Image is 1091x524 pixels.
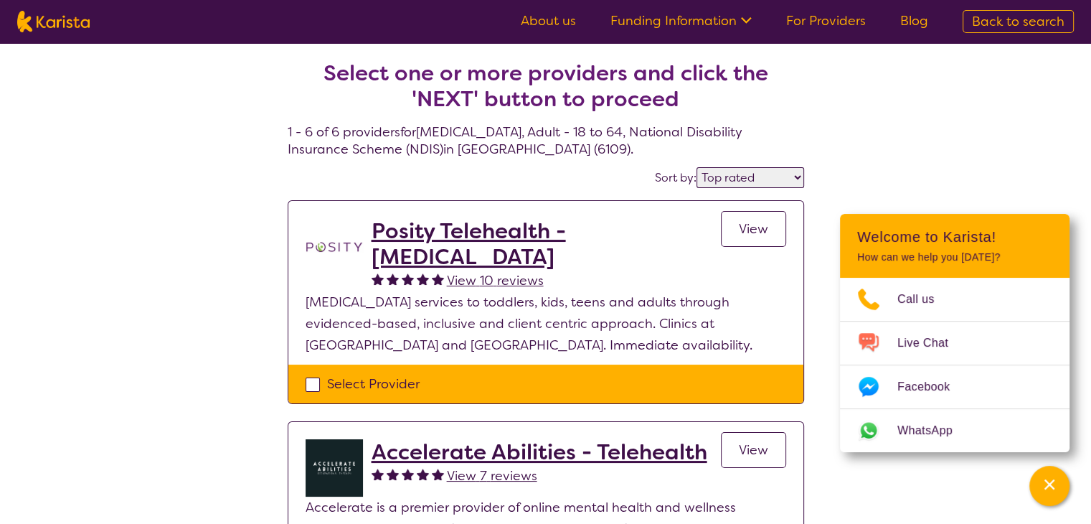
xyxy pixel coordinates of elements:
span: View [739,441,768,459]
a: Funding Information [610,12,752,29]
img: fullstar [372,468,384,480]
img: fullstar [387,468,399,480]
a: About us [521,12,576,29]
span: View 7 reviews [447,467,537,485]
img: fullstar [432,468,444,480]
label: Sort by: [655,170,696,185]
span: View 10 reviews [447,272,544,289]
a: Web link opens in a new tab. [840,409,1069,452]
a: Posity Telehealth - [MEDICAL_DATA] [372,218,721,270]
a: Blog [900,12,928,29]
p: How can we help you [DATE]? [857,251,1052,263]
img: fullstar [402,273,414,285]
a: View 7 reviews [447,465,537,487]
ul: Choose channel [840,278,1069,452]
span: Back to search [972,13,1064,30]
img: fullstar [402,468,414,480]
p: [MEDICAL_DATA] services to toddlers, kids, teens and adults through evidenced-based, inclusive an... [306,291,786,356]
span: Call us [897,289,952,310]
button: Channel Menu [1029,466,1069,506]
span: Live Chat [897,332,965,354]
a: View 10 reviews [447,270,544,291]
span: WhatsApp [897,420,970,441]
img: fullstar [432,273,444,285]
div: Channel Menu [840,214,1069,452]
h2: Welcome to Karista! [857,228,1052,245]
span: Facebook [897,376,967,398]
a: For Providers [786,12,866,29]
img: fullstar [387,273,399,285]
a: View [721,432,786,468]
img: fullstar [417,273,429,285]
a: Back to search [963,10,1074,33]
img: fullstar [372,273,384,285]
img: Karista logo [17,11,90,32]
span: View [739,220,768,238]
h4: 1 - 6 of 6 providers for [MEDICAL_DATA] , Adult - 18 to 64 , National Disability Insurance Scheme... [288,26,804,158]
a: Accelerate Abilities - Telehealth [372,439,707,465]
img: byb1jkvtmcu0ftjdkjvo.png [306,439,363,497]
h2: Select one or more providers and click the 'NEXT' button to proceed [305,60,787,112]
img: fullstar [417,468,429,480]
img: t1bslo80pcylnzwjhndq.png [306,218,363,276]
a: View [721,211,786,247]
